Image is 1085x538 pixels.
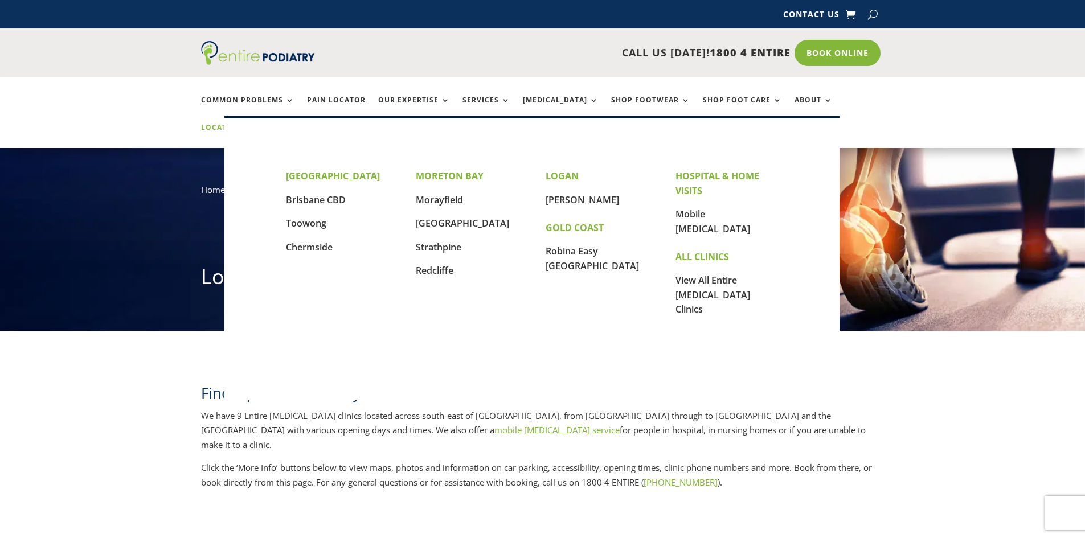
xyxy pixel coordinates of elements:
[675,208,750,235] a: Mobile [MEDICAL_DATA]
[675,250,729,263] strong: ALL CLINICS
[416,264,453,277] a: Redcliffe
[611,96,690,121] a: Shop Footwear
[286,241,333,253] a: Chermside
[286,217,326,229] a: Toowong
[201,182,885,206] nav: breadcrumb
[416,241,461,253] a: Strathpine
[201,56,315,67] a: Entire Podiatry
[675,170,759,197] strong: HOSPITAL & HOME VISITS
[201,409,885,461] p: We have 9 Entire [MEDICAL_DATA] clinics located across south-east of [GEOGRAPHIC_DATA], from [GEO...
[783,10,840,23] a: Contact Us
[378,96,450,121] a: Our Expertise
[201,184,225,195] a: Home
[201,96,294,121] a: Common Problems
[795,40,881,66] a: Book Online
[286,170,380,182] strong: [GEOGRAPHIC_DATA]
[546,221,604,234] strong: GOLD COAST
[201,41,315,65] img: logo (1)
[546,170,579,182] strong: LOGAN
[201,124,258,148] a: Locations
[710,46,791,59] span: 1800 4 ENTIRE
[359,46,791,60] p: CALL US [DATE]!
[462,96,510,121] a: Services
[416,217,509,229] a: [GEOGRAPHIC_DATA]
[307,96,366,121] a: Pain Locator
[416,170,484,182] strong: MORETON BAY
[286,194,346,206] a: Brisbane CBD
[494,424,620,436] a: mobile [MEDICAL_DATA] service
[675,274,750,315] a: View All Entire [MEDICAL_DATA] Clinics
[523,96,599,121] a: [MEDICAL_DATA]
[416,194,463,206] a: Morayfield
[201,262,885,297] h1: Locations
[703,96,782,121] a: Shop Foot Care
[546,245,639,272] a: Robina Easy [GEOGRAPHIC_DATA]
[201,383,885,409] h2: Find a podiatrist near you
[644,477,718,488] a: [PHONE_NUMBER]
[795,96,833,121] a: About
[201,461,885,490] p: Click the ‘More Info’ buttons below to view maps, photos and information on car parking, accessib...
[546,194,619,206] a: [PERSON_NAME]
